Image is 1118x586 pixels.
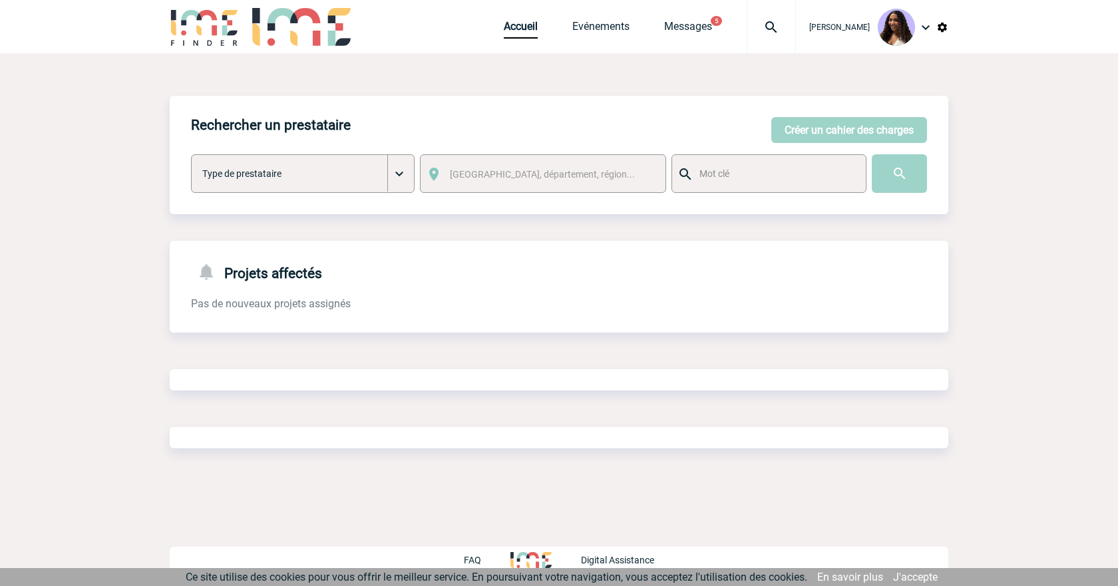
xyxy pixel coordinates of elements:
[893,571,938,583] a: J'accepte
[186,571,807,583] span: Ce site utilise des cookies pour vous offrir le meilleur service. En poursuivant votre navigation...
[711,16,722,26] button: 5
[464,553,510,565] a: FAQ
[504,20,538,39] a: Accueil
[510,552,552,568] img: http://www.idealmeetingsevents.fr/
[809,23,870,32] span: [PERSON_NAME]
[878,9,915,46] img: 131234-0.jpg
[170,8,239,46] img: IME-Finder
[696,165,854,182] input: Mot clé
[872,154,927,193] input: Submit
[191,297,351,310] span: Pas de nouveaux projets assignés
[572,20,630,39] a: Evénements
[191,117,351,133] h4: Rechercher un prestataire
[464,555,481,565] p: FAQ
[664,20,712,39] a: Messages
[191,262,322,281] h4: Projets affectés
[196,262,224,281] img: notifications-24-px-g.png
[817,571,883,583] a: En savoir plus
[581,555,654,565] p: Digital Assistance
[450,169,635,180] span: [GEOGRAPHIC_DATA], département, région...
